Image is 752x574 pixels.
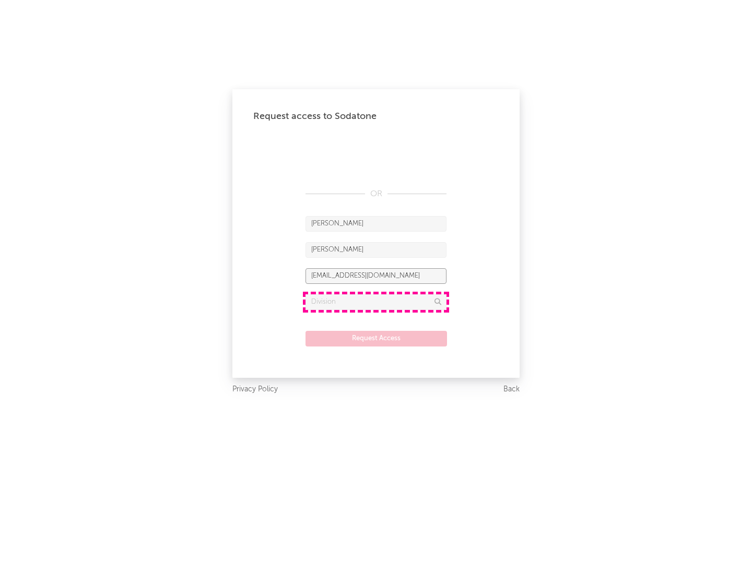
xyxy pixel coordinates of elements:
[305,188,446,200] div: OR
[305,242,446,258] input: Last Name
[503,383,520,396] a: Back
[253,110,499,123] div: Request access to Sodatone
[305,216,446,232] input: First Name
[305,331,447,346] button: Request Access
[232,383,278,396] a: Privacy Policy
[305,294,446,310] input: Division
[305,268,446,284] input: Email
